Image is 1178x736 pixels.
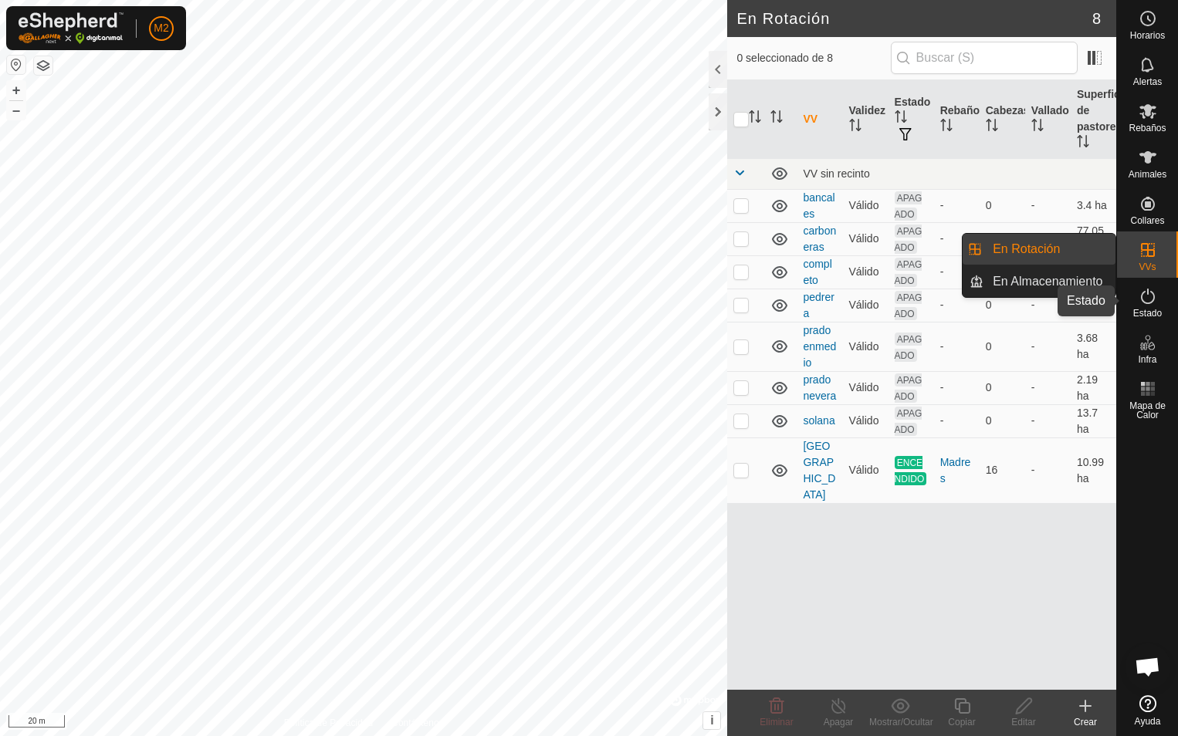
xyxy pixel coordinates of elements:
[940,413,973,429] div: -
[934,80,980,159] th: Rebaño
[940,297,973,313] div: -
[1133,77,1162,86] span: Alertas
[1071,437,1116,503] td: 10.99 ha
[736,9,1092,28] h2: En Rotación
[931,715,993,729] div: Copiar
[1025,437,1071,503] td: -
[749,113,761,125] p-sorticon: Activar para ordenar
[940,264,973,280] div: -
[993,240,1060,258] span: En Rotación
[1025,404,1071,437] td: -
[710,714,713,727] span: i
[849,121,861,133] p-sorticon: Activar para ordenar
[760,717,793,728] span: Eliminar
[843,189,889,222] td: Válido
[1025,189,1071,222] td: -
[736,50,890,66] span: 0 seleccionado de 8
[940,339,973,355] div: -
[1071,404,1116,437] td: 13.7 ha
[889,80,934,159] th: Estado
[983,234,1115,265] a: En Rotación
[895,456,927,485] span: ENCENDIDO
[843,222,889,255] td: Válido
[980,189,1025,222] td: 0
[980,437,1025,503] td: 16
[843,255,889,289] td: Válido
[803,225,836,253] a: carboneras
[7,81,25,100] button: +
[803,167,1110,180] div: VV sin recinto
[803,324,836,369] a: prado enmedio
[980,371,1025,404] td: 0
[19,12,124,44] img: Logo Gallagher
[895,407,922,436] span: APAGADO
[895,291,922,320] span: APAGADO
[980,404,1025,437] td: 0
[1121,401,1174,420] span: Mapa de Calor
[1071,222,1116,255] td: 77.05 ha
[1125,643,1171,690] div: Chat abierto
[1138,355,1156,364] span: Infra
[843,371,889,404] td: Válido
[891,42,1078,74] input: Buscar (S)
[895,373,922,403] span: APAGADO
[895,333,922,362] span: APAGADO
[895,258,922,287] span: APAGADO
[1071,371,1116,404] td: 2.19 ha
[34,56,52,75] button: Capas del Mapa
[1129,123,1166,133] span: Rebaños
[803,291,834,319] a: pedrera
[1071,80,1116,159] th: Superficie de pastoreo
[986,121,998,133] p-sorticon: Activar para ordenar
[154,20,168,36] span: M2
[843,404,889,437] td: Válido
[980,289,1025,322] td: 0
[980,80,1025,159] th: Cabezas
[1054,715,1116,729] div: Crear
[797,80,842,159] th: VV
[1071,189,1116,222] td: 3.4 ha
[980,222,1025,255] td: 0
[940,121,953,133] p-sorticon: Activar para ordenar
[1025,80,1071,159] th: Vallado
[803,373,836,402] a: prado nevera
[770,113,783,125] p-sorticon: Activar para ordenar
[1135,717,1161,726] span: Ayuda
[7,56,25,74] button: Restablecer Mapa
[1025,222,1071,255] td: -
[869,715,931,729] div: Mostrar/Ocultar
[1129,170,1166,179] span: Animales
[993,715,1054,729] div: Editar
[895,191,922,221] span: APAGADO
[803,440,835,501] a: [GEOGRAPHIC_DATA]
[895,113,907,125] p-sorticon: Activar para ordenar
[391,716,443,730] a: Contáctenos
[803,258,831,286] a: completo
[703,712,720,729] button: i
[1025,322,1071,371] td: -
[940,198,973,214] div: -
[963,266,1115,297] li: En Almacenamiento
[843,80,889,159] th: Validez
[803,414,834,427] a: solana
[983,266,1115,297] a: En Almacenamiento
[1077,137,1089,150] p-sorticon: Activar para ordenar
[1031,121,1044,133] p-sorticon: Activar para ordenar
[843,437,889,503] td: Válido
[1071,322,1116,371] td: 3.68 ha
[1025,289,1071,322] td: -
[1139,262,1156,272] span: VVs
[1025,371,1071,404] td: -
[843,322,889,371] td: Válido
[1117,689,1178,732] a: Ayuda
[7,101,25,120] button: –
[1130,216,1164,225] span: Collares
[940,380,973,396] div: -
[1092,7,1101,30] span: 8
[1133,309,1162,318] span: Estado
[963,234,1115,265] li: En Rotación
[284,716,373,730] a: Política de Privacidad
[843,289,889,322] td: Válido
[993,272,1102,291] span: En Almacenamiento
[1130,31,1165,40] span: Horarios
